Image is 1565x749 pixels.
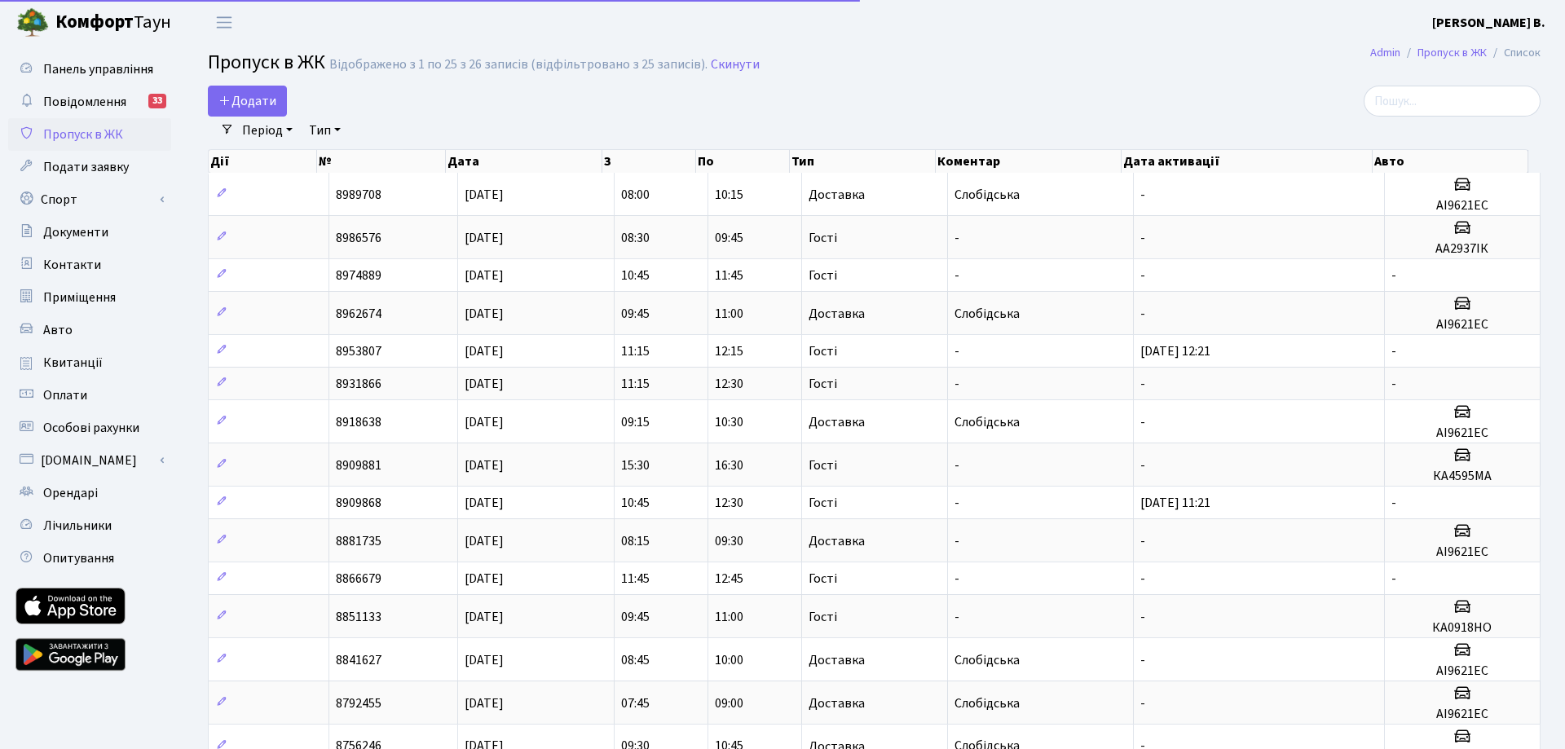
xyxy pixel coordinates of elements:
span: Приміщення [43,289,116,306]
a: Приміщення [8,281,171,314]
span: [DATE] [465,342,504,360]
span: 8909881 [336,456,381,474]
h5: АІ9621ЕС [1391,425,1533,441]
span: - [1140,456,1145,474]
span: Доставка [809,307,865,320]
span: 12:30 [715,494,743,512]
img: logo.png [16,7,49,39]
a: Скинути [711,57,760,73]
a: Квитанції [8,346,171,379]
span: [DATE] [465,267,504,284]
span: [DATE] [465,229,504,247]
span: Доставка [809,654,865,667]
a: Повідомлення33 [8,86,171,118]
span: 10:45 [621,267,650,284]
span: Документи [43,223,108,241]
span: Контакти [43,256,101,274]
span: Гості [809,345,837,358]
th: Коментар [936,150,1122,173]
span: Гості [809,231,837,245]
a: Тип [302,117,347,144]
span: [DATE] 12:21 [1140,342,1210,360]
span: 08:00 [621,186,650,204]
span: 08:15 [621,532,650,550]
span: 8931866 [336,375,381,393]
span: Гості [809,496,837,509]
span: 8989708 [336,186,381,204]
a: [DOMAIN_NAME] [8,444,171,477]
span: [DATE] [465,532,504,550]
span: 10:45 [621,494,650,512]
a: Опитування [8,542,171,575]
span: - [1391,267,1396,284]
button: Переключити навігацію [204,9,245,36]
a: Пропуск в ЖК [8,118,171,151]
span: [DATE] [465,494,504,512]
span: 12:45 [715,570,743,588]
span: 15:30 [621,456,650,474]
span: - [954,570,959,588]
span: 11:45 [621,570,650,588]
span: Таун [55,9,171,37]
span: Квитанції [43,354,103,372]
span: - [1391,494,1396,512]
span: 08:30 [621,229,650,247]
span: - [954,494,959,512]
a: Панель управління [8,53,171,86]
span: - [1391,375,1396,393]
span: 8986576 [336,229,381,247]
span: 8866679 [336,570,381,588]
span: 09:15 [621,413,650,431]
span: Панель управління [43,60,153,78]
th: З [602,150,696,173]
span: [DATE] [465,694,504,712]
span: - [1140,413,1145,431]
span: Гості [809,572,837,585]
a: Орендарі [8,477,171,509]
span: - [1140,694,1145,712]
span: Доставка [809,188,865,201]
th: Авто [1373,150,1528,173]
th: По [696,150,790,173]
span: [DATE] [465,413,504,431]
span: - [954,375,959,393]
span: 8851133 [336,608,381,626]
span: [DATE] [465,375,504,393]
span: Гості [809,377,837,390]
span: 07:45 [621,694,650,712]
span: [DATE] [465,186,504,204]
span: 8792455 [336,694,381,712]
a: Контакти [8,249,171,281]
span: Оплати [43,386,87,404]
span: - [954,342,959,360]
span: Слобідська [954,186,1020,204]
span: Доставка [809,416,865,429]
span: 8974889 [336,267,381,284]
input: Пошук... [1364,86,1541,117]
th: Тип [790,150,936,173]
span: Додати [218,92,276,110]
span: Слобідська [954,413,1020,431]
h5: АІ9621ЕС [1391,544,1533,560]
span: - [954,456,959,474]
span: - [1140,305,1145,323]
span: [DATE] [465,651,504,669]
span: - [1140,608,1145,626]
th: Дата активації [1122,150,1373,173]
a: [PERSON_NAME] В. [1432,13,1545,33]
a: Особові рахунки [8,412,171,444]
span: - [954,229,959,247]
th: Дії [209,150,317,173]
h5: АІ9621ЕС [1391,317,1533,333]
span: - [1140,267,1145,284]
span: - [954,608,959,626]
span: [DATE] [465,305,504,323]
span: 11:15 [621,375,650,393]
span: 12:15 [715,342,743,360]
span: Слобідська [954,651,1020,669]
span: 16:30 [715,456,743,474]
span: - [1140,229,1145,247]
li: Список [1487,44,1541,62]
span: Лічильники [43,517,112,535]
th: Дата [446,150,603,173]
